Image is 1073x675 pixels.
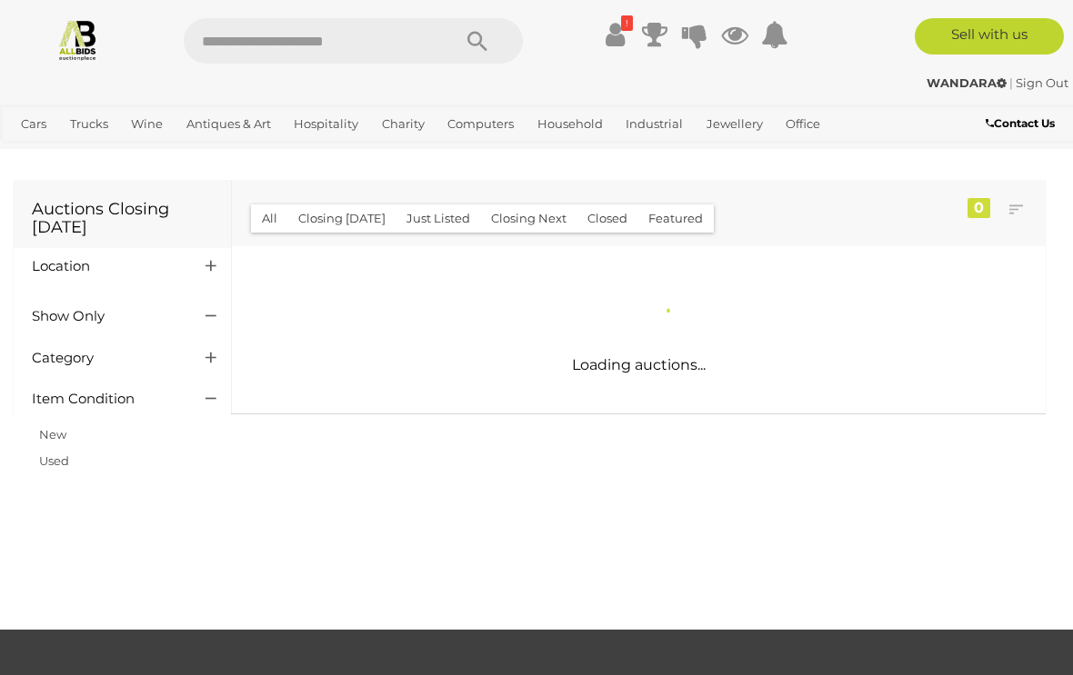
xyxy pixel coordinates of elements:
[39,453,69,468] a: Used
[56,18,99,61] img: Allbids.com.au
[75,139,218,169] a: [GEOGRAPHIC_DATA]
[621,15,633,31] i: !
[375,109,432,139] a: Charity
[32,201,213,237] h1: Auctions Closing [DATE]
[927,75,1009,90] a: WANDARA
[287,204,396,233] button: Closing [DATE]
[32,309,178,324] h4: Show Only
[32,259,178,274] h4: Location
[32,351,178,366] h4: Category
[637,204,714,233] button: Featured
[577,204,638,233] button: Closed
[1016,75,1068,90] a: Sign Out
[601,18,628,51] a: !
[14,109,54,139] a: Cars
[778,109,827,139] a: Office
[63,109,115,139] a: Trucks
[986,114,1059,134] a: Contact Us
[396,204,481,233] button: Just Listed
[124,109,170,139] a: Wine
[480,204,577,233] button: Closing Next
[986,116,1055,130] b: Contact Us
[39,427,66,442] a: New
[32,392,178,407] h4: Item Condition
[286,109,366,139] a: Hospitality
[14,139,65,169] a: Sports
[618,109,690,139] a: Industrial
[572,356,706,373] span: Loading auctions...
[968,198,990,218] div: 0
[251,204,288,233] button: All
[699,109,770,139] a: Jewellery
[432,18,523,64] button: Search
[1009,75,1013,90] span: |
[440,109,521,139] a: Computers
[179,109,278,139] a: Antiques & Art
[915,18,1064,55] a: Sell with us
[927,75,1007,90] strong: WANDARA
[530,109,610,139] a: Household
